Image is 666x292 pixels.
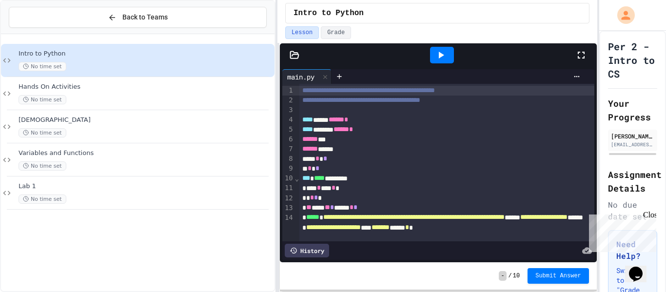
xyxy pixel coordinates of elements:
[528,268,589,284] button: Submit Answer
[282,72,319,82] div: main.py
[282,194,294,203] div: 12
[625,253,656,282] iframe: chat widget
[608,97,657,124] h2: Your Progress
[19,62,66,71] span: No time set
[282,135,294,144] div: 6
[608,199,657,222] div: No due date set
[19,195,66,204] span: No time set
[285,26,319,39] button: Lesson
[282,213,294,242] div: 14
[282,86,294,96] div: 1
[585,211,656,252] iframe: chat widget
[19,161,66,171] span: No time set
[282,164,294,174] div: 9
[535,272,581,280] span: Submit Answer
[19,83,273,91] span: Hands On Activities
[282,105,294,115] div: 3
[4,4,67,62] div: Chat with us now!Close
[19,128,66,137] span: No time set
[499,271,506,281] span: -
[19,116,273,124] span: [DEMOGRAPHIC_DATA]
[282,96,294,105] div: 2
[509,272,512,280] span: /
[282,125,294,135] div: 5
[282,144,294,154] div: 7
[19,95,66,104] span: No time set
[282,69,332,84] div: main.py
[321,26,351,39] button: Grade
[294,7,364,19] span: Intro to Python
[608,39,657,80] h1: Per 2 - Intro to CS
[611,141,654,148] div: [EMAIL_ADDRESS][DOMAIN_NAME]
[9,7,267,28] button: Back to Teams
[611,132,654,140] div: [PERSON_NAME]
[122,12,168,22] span: Back to Teams
[282,203,294,213] div: 13
[607,4,637,26] div: My Account
[282,183,294,193] div: 11
[19,50,273,58] span: Intro to Python
[19,182,273,191] span: Lab 1
[608,168,657,195] h2: Assignment Details
[282,174,294,183] div: 10
[513,272,520,280] span: 10
[282,154,294,164] div: 8
[294,175,299,182] span: Fold line
[285,244,329,257] div: History
[282,115,294,125] div: 4
[19,149,273,157] span: Variables and Functions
